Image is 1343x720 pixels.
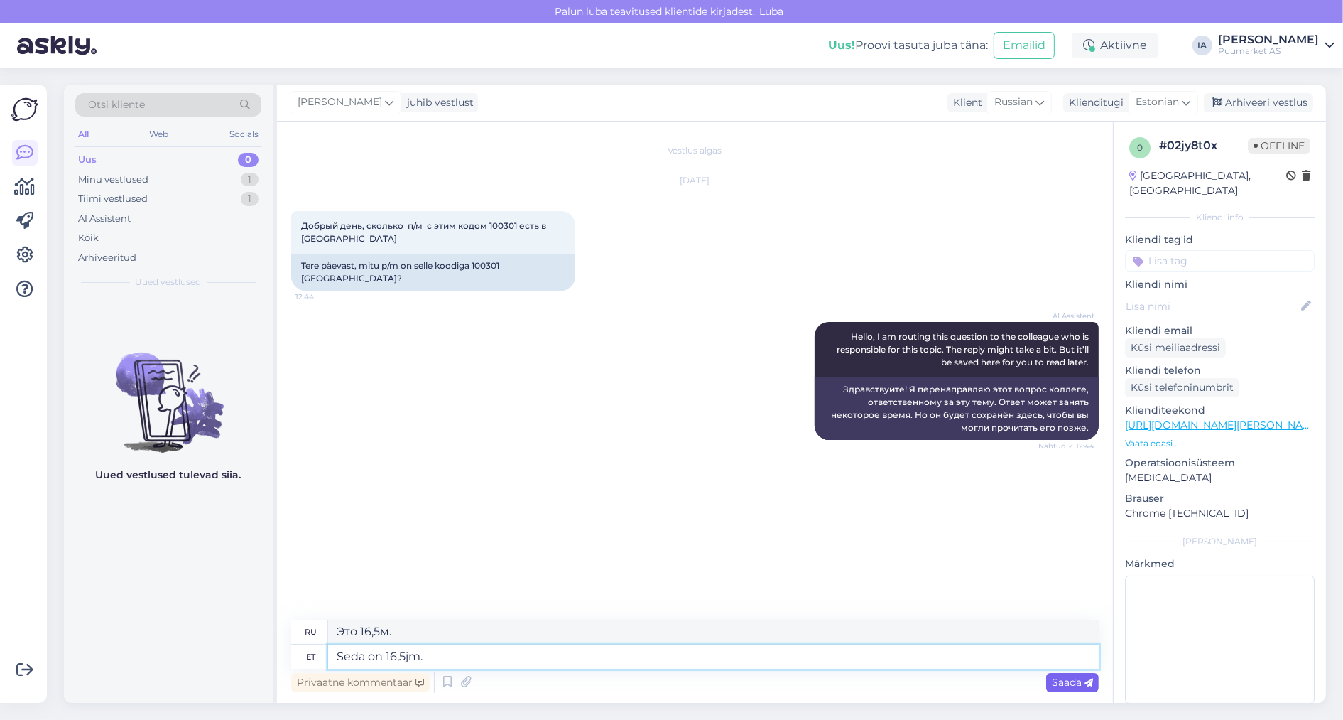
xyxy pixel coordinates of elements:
div: Socials [227,125,261,144]
div: Kõik [78,231,99,245]
p: Kliendi tag'id [1125,232,1315,247]
div: Vestlus algas [291,144,1099,157]
div: # 02jy8t0x [1159,137,1248,154]
p: [MEDICAL_DATA] [1125,471,1315,485]
div: Küsi meiliaadressi [1125,338,1226,358]
input: Lisa nimi [1126,299,1298,314]
input: Lisa tag [1125,250,1315,272]
p: Brauser [1125,491,1315,506]
div: Klienditugi [1063,95,1124,110]
span: Uued vestlused [136,276,202,289]
div: juhib vestlust [401,95,474,110]
div: Küsi telefoninumbrit [1125,378,1239,397]
div: AI Assistent [78,212,131,226]
div: Tiimi vestlused [78,192,148,206]
p: Operatsioonisüsteem [1125,456,1315,471]
span: Estonian [1136,95,1179,110]
div: Privaatne kommentaar [291,673,430,692]
p: Märkmed [1125,557,1315,571]
textarea: Seda on 16,5jm. [328,645,1099,669]
div: [DATE] [291,174,1099,187]
span: Hello, I am routing this question to the colleague who is responsible for this topic. The reply m... [837,331,1091,367]
div: All [75,125,92,144]
span: Otsi kliente [88,97,145,112]
a: [URL][DOMAIN_NAME][PERSON_NAME] [1125,419,1321,431]
span: Russian [994,95,1033,110]
span: AI Assistent [1041,311,1094,321]
span: [PERSON_NAME] [298,95,382,110]
div: 0 [238,153,259,167]
p: Uued vestlused tulevad siia. [96,468,241,483]
div: [PERSON_NAME] [1218,34,1319,45]
span: Offline [1248,138,1310,154]
p: Chrome [TECHNICAL_ID] [1125,506,1315,521]
div: 1 [241,192,259,206]
div: Kliendi info [1125,211,1315,224]
div: [PERSON_NAME] [1125,535,1315,548]
p: Klienditeekond [1125,403,1315,418]
div: Proovi tasuta juba täna: [828,37,988,54]
span: Nähtud ✓ 12:44 [1038,441,1094,451]
p: Kliendi nimi [1125,277,1315,292]
a: [PERSON_NAME]Puumarket AS [1218,34,1334,57]
p: Kliendi email [1125,323,1315,338]
span: Saada [1052,676,1093,689]
p: Kliendi telefon [1125,363,1315,378]
div: et [306,645,315,669]
div: Web [147,125,172,144]
div: Здравствуйте! Я перенаправляю этот вопрос коллеге, ответственному за эту тему. Ответ может занять... [815,377,1099,440]
div: Klient [947,95,982,110]
div: Uus [78,153,97,167]
div: Arhiveeritud [78,251,136,265]
div: Puumarket AS [1218,45,1319,57]
div: [GEOGRAPHIC_DATA], [GEOGRAPHIC_DATA] [1129,168,1286,198]
img: Askly Logo [11,96,38,123]
div: IA [1192,36,1212,55]
div: Tere päevast, mitu p/m on selle koodiga 100301 [GEOGRAPHIC_DATA]? [291,254,575,291]
p: Vaata edasi ... [1125,437,1315,450]
div: ru [305,620,317,644]
button: Emailid [994,32,1055,59]
span: 12:44 [295,291,349,302]
div: Aktiivne [1072,33,1158,58]
div: Arhiveeri vestlus [1204,93,1313,112]
span: 0 [1137,142,1143,153]
img: No chats [64,327,273,455]
div: Minu vestlused [78,173,148,187]
b: Uus! [828,38,855,52]
textarea: Это 16,5м. [328,620,1099,644]
span: Luba [756,5,788,18]
div: 1 [241,173,259,187]
span: Добрый день, сколько п/м с этим кодом 100301 есть в [GEOGRAPHIC_DATA] [301,220,548,244]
